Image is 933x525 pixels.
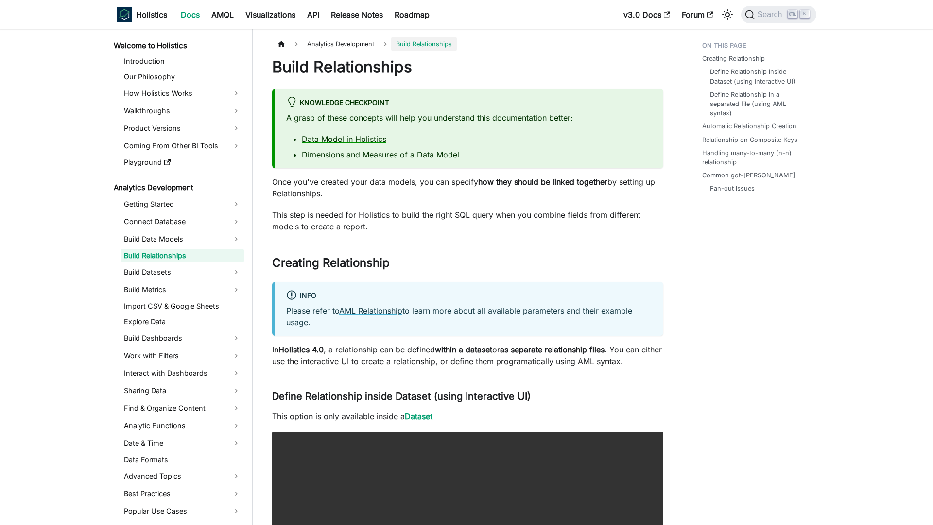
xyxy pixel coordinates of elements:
[121,196,244,212] a: Getting Started
[107,29,253,525] nav: Docs sidebar
[676,7,719,22] a: Forum
[435,345,492,354] strong: within a dataset
[702,171,795,180] a: Common got-[PERSON_NAME]
[121,121,244,136] a: Product Versions
[720,7,735,22] button: Switch between dark and light mode (currently light mode)
[272,209,663,232] p: This step is needed for Holistics to build the right SQL query when you combine fields from diffe...
[121,138,244,154] a: Coming From Other BI Tools
[755,10,788,19] span: Search
[302,37,379,51] span: Analytics Development
[302,150,459,159] a: Dimensions and Measures of a Data Model
[618,7,676,22] a: v3.0 Docs
[272,176,663,199] p: Once you've created your data models, you can specify by setting up Relationships.
[111,39,244,52] a: Welcome to Holistics
[121,348,244,364] a: Work with Filters
[325,7,389,22] a: Release Notes
[339,306,402,315] a: AML Relationship
[702,54,765,63] a: Creating Relationship
[286,97,652,109] div: Knowledge Checkpoint
[272,57,663,77] h1: Build Relationships
[710,184,755,193] a: Fan-out issues
[206,7,240,22] a: AMQL
[121,453,244,467] a: Data Formats
[391,37,457,51] span: Build Relationships
[710,67,807,86] a: Define Relationship inside Dataset (using Interactive UI)
[121,282,244,297] a: Build Metrics
[121,486,244,502] a: Best Practices
[121,103,244,119] a: Walkthroughs
[121,70,244,84] a: Our Philosophy
[121,366,244,381] a: Interact with Dashboards
[478,177,607,187] strong: how they should be linked together
[286,290,652,302] div: info
[500,345,605,354] strong: as separate relationship files
[121,299,244,313] a: Import CSV & Google Sheets
[121,331,244,346] a: Build Dashboards
[240,7,301,22] a: Visualizations
[800,10,810,18] kbd: K
[121,469,244,484] a: Advanced Topics
[272,37,663,51] nav: Breadcrumbs
[175,7,206,22] a: Docs
[286,112,652,123] p: A grasp of these concepts will help you understand this documentation better:
[121,401,244,416] a: Find & Organize Content
[741,6,816,23] button: Search (Ctrl+K)
[121,315,244,329] a: Explore Data
[710,90,807,118] a: Define Relationship in a separated file (using AML syntax)
[301,7,325,22] a: API
[272,410,663,422] p: This option is only available inside a
[117,7,132,22] img: Holistics
[111,181,244,194] a: Analytics Development
[136,9,167,20] b: Holistics
[702,135,797,144] a: Relationship on Composite Keys
[121,249,244,262] a: Build Relationships
[121,214,244,229] a: Connect Database
[286,305,652,328] p: Please refer to to learn more about all available parameters and their example usage.
[121,54,244,68] a: Introduction
[272,344,663,367] p: In , a relationship can be defined or . You can either use the interactive UI to create a relatio...
[272,256,663,274] h2: Creating Relationship
[272,390,663,402] h3: Define Relationship inside Dataset (using Interactive UI)
[121,504,244,519] a: Popular Use Cases
[272,37,291,51] a: Home page
[121,231,244,247] a: Build Data Models
[121,418,244,434] a: Analytic Functions
[389,7,435,22] a: Roadmap
[121,383,244,399] a: Sharing Data
[117,7,167,22] a: HolisticsHolistics
[702,122,796,131] a: Automatic Relationship Creation
[121,436,244,451] a: Date & Time
[121,86,244,101] a: How Holistics Works
[405,411,432,421] a: Dataset
[278,345,324,354] strong: Holistics 4.0
[121,156,244,169] a: Playground
[302,134,386,144] a: Data Model in Holistics
[702,148,811,167] a: Handling many-to-many (n-n) relationship
[121,264,244,280] a: Build Datasets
